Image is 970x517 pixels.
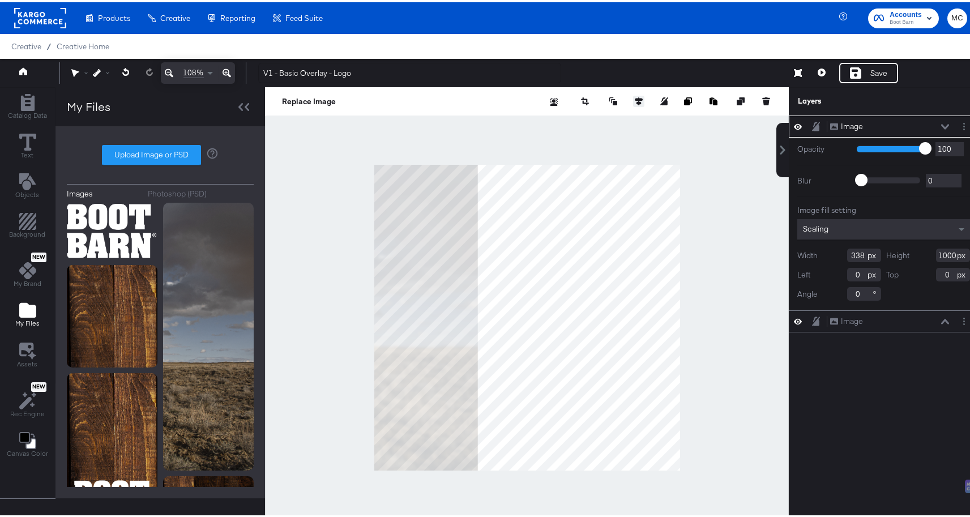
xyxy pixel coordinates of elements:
span: My Files [15,317,40,326]
span: Products [98,11,130,20]
button: Add Rectangle [3,208,53,241]
button: Image [830,313,864,325]
span: New [31,381,46,388]
button: Assets [11,337,45,370]
div: Photoshop (PSD) [148,186,207,197]
span: Text [22,148,34,157]
span: My Brand [14,277,41,286]
span: Creative [11,40,41,49]
label: Opacity [797,142,848,152]
button: Text [12,129,43,161]
label: Top [887,267,899,278]
button: Add Files [8,297,46,330]
button: Add Rectangle [1,89,54,121]
button: Paste image [710,93,721,105]
button: NewRec Engine [3,377,52,420]
div: Images [67,186,93,197]
span: Background [10,228,46,237]
div: Image fill setting [797,203,970,213]
button: Replace Image [282,93,336,105]
svg: Remove background [550,96,558,104]
div: Save [870,66,887,76]
svg: Paste image [710,95,717,103]
span: New [31,251,46,259]
button: Add Text [9,168,46,200]
button: Photoshop (PSD) [148,186,254,197]
button: Copy image [684,93,695,105]
span: Feed Suite [285,11,323,20]
label: Left [797,267,810,278]
button: Save [839,61,898,81]
button: Images [67,186,140,197]
svg: Copy image [684,95,692,103]
div: Image [841,119,863,130]
label: Height [887,248,910,259]
span: Rec Engine [10,407,45,416]
span: Canvas Color [7,447,48,456]
label: Angle [797,287,818,297]
button: MC [947,6,967,26]
button: Image [830,118,864,130]
span: / [41,40,57,49]
label: Width [797,248,818,259]
button: AccountsBoot Barn [868,6,939,26]
a: Creative Home [57,40,109,49]
button: Layer Options [958,118,970,130]
div: My Files [67,96,110,113]
span: Boot Barn [890,16,922,25]
span: Assets [18,357,38,366]
span: 108% [183,65,204,76]
span: Accounts [890,7,922,19]
span: MC [952,10,963,23]
span: Creative [160,11,190,20]
div: Image [841,314,863,324]
span: Reporting [220,11,255,20]
span: Catalog Data [8,109,47,118]
label: Blur [797,173,848,184]
span: Scaling [803,221,828,232]
span: Objects [16,188,40,197]
button: Layer Options [958,313,970,325]
div: Layers [798,93,913,104]
button: NewMy Brand [7,248,48,290]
